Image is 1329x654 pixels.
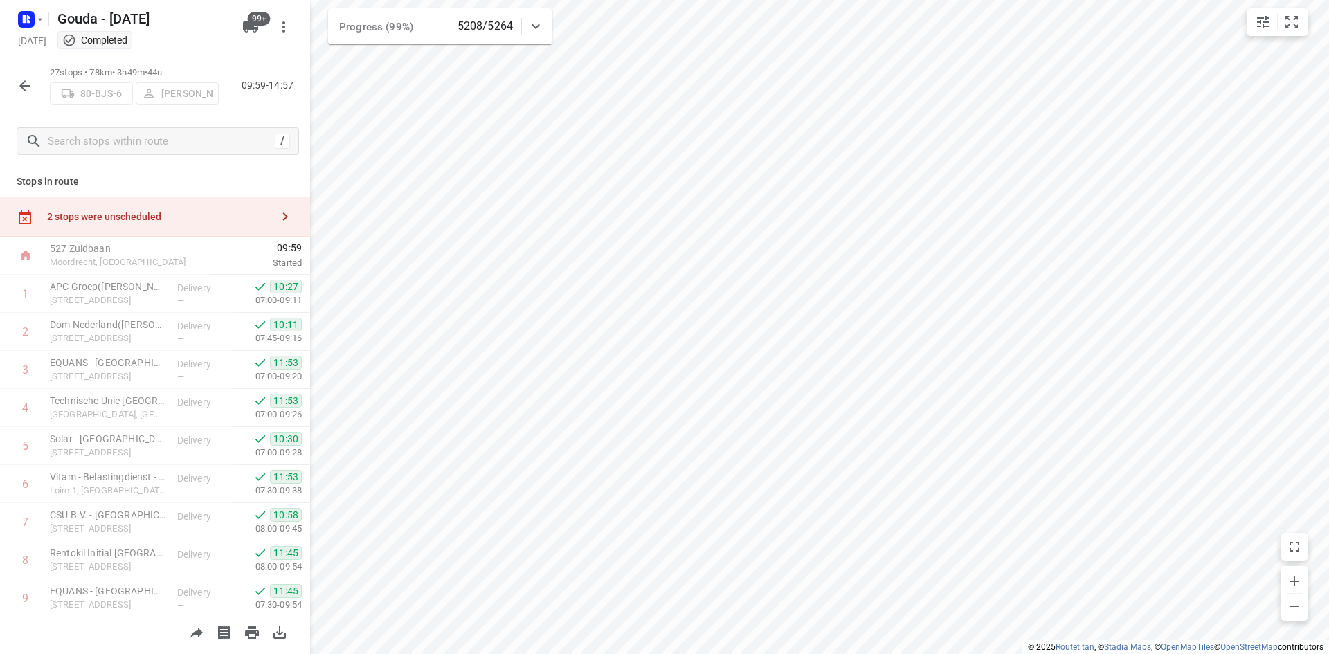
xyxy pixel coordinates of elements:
[253,280,267,293] svg: Done
[177,357,228,371] p: Delivery
[22,478,28,491] div: 6
[177,486,184,496] span: —
[1028,642,1323,652] li: © 2025 , © , © © contributors
[47,211,271,222] div: 2 stops were unscheduled
[147,67,162,78] span: 44u
[177,319,228,333] p: Delivery
[177,334,184,344] span: —
[22,325,28,338] div: 2
[233,560,302,574] p: 08:00-09:54
[458,18,513,35] p: 5208/5264
[1104,642,1151,652] a: Stadia Maps
[50,446,166,460] p: [STREET_ADDRESS]
[233,293,302,307] p: 07:00-09:11
[210,625,238,638] span: Print shipping labels
[210,241,302,255] span: 09:59
[50,318,166,331] p: Dom Nederland(Jeroen Ratté)
[248,12,271,26] span: 99+
[177,524,184,534] span: —
[253,432,267,446] svg: Done
[270,508,302,522] span: 10:58
[50,280,166,293] p: APC Groep(Laura van den Ende - Vijverberg )
[177,395,228,409] p: Delivery
[48,131,275,152] input: Search stops within route
[237,13,264,41] button: 99+
[177,448,184,458] span: —
[270,394,302,408] span: 11:53
[233,484,302,498] p: 07:30-09:38
[50,356,166,370] p: EQUANS - Den Haag(Najim Agzannay)
[50,408,166,421] p: Technische Unie, Den Haag
[50,255,194,269] p: Moordrecht, [GEOGRAPHIC_DATA]
[233,446,302,460] p: 07:00-09:28
[253,318,267,331] svg: Done
[183,625,210,638] span: Share route
[177,547,228,561] p: Delivery
[50,484,166,498] p: Loire 1, [GEOGRAPHIC_DATA]
[50,522,166,536] p: Oude Middenweg 31, Den Haag
[50,470,166,484] p: Vitam - Belastingdienst - Douane - Den Haag(Mark Kersten)
[270,356,302,370] span: 11:53
[177,600,184,610] span: —
[50,432,166,446] p: Solar - Den Haag(Facility Desk)
[253,508,267,522] svg: Done
[253,584,267,598] svg: Done
[270,13,298,41] button: More
[270,470,302,484] span: 11:53
[50,546,166,560] p: Rentokil Initial Den Haag(Ambius klantenservice)
[233,331,302,345] p: 07:45-09:16
[275,134,290,149] div: /
[177,433,228,447] p: Delivery
[1278,8,1305,36] button: Fit zoom
[1247,8,1308,36] div: small contained button group
[339,21,413,33] span: Progress (99%)
[177,372,184,382] span: —
[270,546,302,560] span: 11:45
[50,331,166,345] p: [STREET_ADDRESS]
[22,401,28,415] div: 4
[22,363,28,376] div: 3
[22,516,28,529] div: 7
[266,625,293,638] span: Download route
[253,546,267,560] svg: Done
[50,66,219,80] p: 27 stops • 78km • 3h49m
[233,408,302,421] p: 07:00-09:26
[145,67,147,78] span: •
[270,280,302,293] span: 10:27
[1056,642,1094,652] a: Routetitan
[233,522,302,536] p: 08:00-09:45
[22,592,28,605] div: 9
[22,439,28,453] div: 5
[177,562,184,572] span: —
[50,293,166,307] p: [STREET_ADDRESS]
[1220,642,1278,652] a: OpenStreetMap
[17,174,293,189] p: Stops in route
[50,508,166,522] p: CSU B.V. - Den Haag(Ingrid Gosses)
[210,256,302,270] p: Started
[253,470,267,484] svg: Done
[50,598,166,612] p: Oude Middenweg 79b, Den Haag
[233,598,302,612] p: 07:30-09:54
[1249,8,1277,36] button: Map settings
[50,584,166,598] p: EQUANS - Den Haag(Ellen Guldenaar)
[253,356,267,370] svg: Done
[177,585,228,599] p: Delivery
[270,584,302,598] span: 11:45
[242,78,299,93] p: 09:59-14:57
[50,242,194,255] p: 527 Zuidbaan
[1161,642,1214,652] a: OpenMapTiles
[238,625,266,638] span: Print route
[177,281,228,295] p: Delivery
[62,33,127,47] div: This project completed. You cannot make any changes to it.
[177,509,228,523] p: Delivery
[328,8,552,44] div: Progress (99%)5208/5264
[22,554,28,567] div: 8
[270,318,302,331] span: 10:11
[270,432,302,446] span: 10:30
[50,370,166,383] p: [STREET_ADDRESS]
[177,471,228,485] p: Delivery
[50,394,166,408] p: Technische Unie Den Haag(Gert Jan Selp)
[233,370,302,383] p: 07:00-09:20
[177,296,184,306] span: —
[253,394,267,408] svg: Done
